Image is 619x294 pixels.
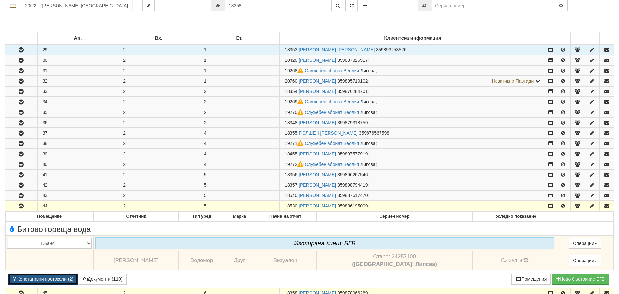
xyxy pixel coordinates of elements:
[280,180,546,190] td: ;
[70,276,72,282] b: 2
[118,45,199,55] td: 2
[280,66,546,76] td: ;
[337,193,368,198] span: 359887617470
[118,170,199,180] td: 2
[556,32,570,45] td: : No sort applied, sorting is disabled
[204,110,207,115] span: 2
[204,193,207,198] span: 5
[199,32,280,45] td: Ет.: No sort applied, sorting is disabled
[569,238,601,249] button: Операции
[359,130,389,136] span: 359876567598
[524,257,528,263] span: История на показанията
[360,110,376,115] span: Липсва
[114,257,159,263] span: [PERSON_NAME]
[118,76,199,86] td: 2
[155,35,162,41] b: Вх.
[37,128,118,138] td: 37
[305,99,359,104] a: Служебен абонат Веолия
[352,261,437,267] b: ([GEOGRAPHIC_DATA]: Липсва)
[546,32,556,45] td: : No sort applied, sorting is disabled
[280,107,546,117] td: ;
[280,45,546,55] td: ;
[118,201,199,211] td: 2
[37,107,118,117] td: 35
[5,32,38,45] td: : No sort applied, sorting is disabled
[254,212,316,221] th: Начин на отчет
[492,78,534,84] span: Неактивни Партиди
[285,78,297,84] span: Партида №
[204,182,207,188] span: 5
[204,89,207,94] span: 2
[118,87,199,97] td: 2
[285,68,305,73] span: Партида №
[299,89,336,94] a: [PERSON_NAME]
[299,120,336,125] a: [PERSON_NAME]
[285,172,297,177] span: Партида №
[280,170,546,180] td: ;
[204,68,207,73] span: 1
[204,162,207,167] span: 4
[285,120,297,125] span: Партида №
[285,151,297,156] span: Партида №
[285,89,297,94] span: Партида №
[337,182,368,188] span: 359898794419
[337,78,368,84] span: 359895710102
[204,47,207,52] span: 1
[472,212,556,221] th: Последно показание
[204,151,207,156] span: 4
[225,251,254,270] td: Друг
[360,162,376,167] span: Липсва
[37,139,118,149] td: 38
[236,35,243,41] b: Ет.
[384,35,441,41] b: Клиентска информация
[113,276,121,282] b: 110
[204,172,207,177] span: 5
[225,212,254,221] th: Марка
[37,201,118,211] td: 44
[280,118,546,128] td: ;
[280,128,546,138] td: ;
[285,58,297,63] span: Партида №
[37,66,118,76] td: 31
[600,32,614,45] td: : No sort applied, sorting is disabled
[285,99,305,104] span: Партида №
[299,182,336,188] a: [PERSON_NAME]
[360,68,376,73] span: Липсва
[280,139,546,149] td: ;
[285,193,297,198] span: Партида №
[118,159,199,169] td: 2
[285,110,305,115] span: Партида №
[280,32,546,45] td: Клиентска информация: No sort applied, sorting is disabled
[37,149,118,159] td: 39
[37,170,118,180] td: 41
[118,139,199,149] td: 2
[305,110,359,115] a: Служебен абонат Веолия
[500,257,509,263] span: История на забележките
[179,251,225,270] td: Водомер
[37,55,118,65] td: 30
[285,182,297,188] span: Партида №
[204,130,207,136] span: 4
[37,118,118,128] td: 36
[569,255,601,266] button: Операции
[74,35,82,41] b: Ап.
[299,203,336,208] a: [PERSON_NAME]
[204,120,207,125] span: 2
[305,162,359,167] a: Служебен абонат Веолия
[118,32,199,45] td: Вх.: No sort applied, sorting is disabled
[285,162,305,167] span: Партида №
[8,274,78,285] button: Констативни протоколи (2)
[280,87,546,97] td: ;
[316,251,472,270] td: Устройство със сериен номер 34257100 беше подменено от устройство със сериен номер Липсва
[118,128,199,138] td: 2
[337,120,368,125] span: 359879318759
[254,251,316,270] td: Визуален
[299,130,358,136] a: ГЮЛШЕН [PERSON_NAME]
[79,274,127,285] button: Документи (110)
[337,151,368,156] span: 359897577919
[37,191,118,201] td: 43
[294,240,355,247] i: Изолирана линия БГВ
[299,47,375,52] a: [PERSON_NAME] [PERSON_NAME]
[285,203,297,208] span: Партида №
[6,212,94,221] th: Помещение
